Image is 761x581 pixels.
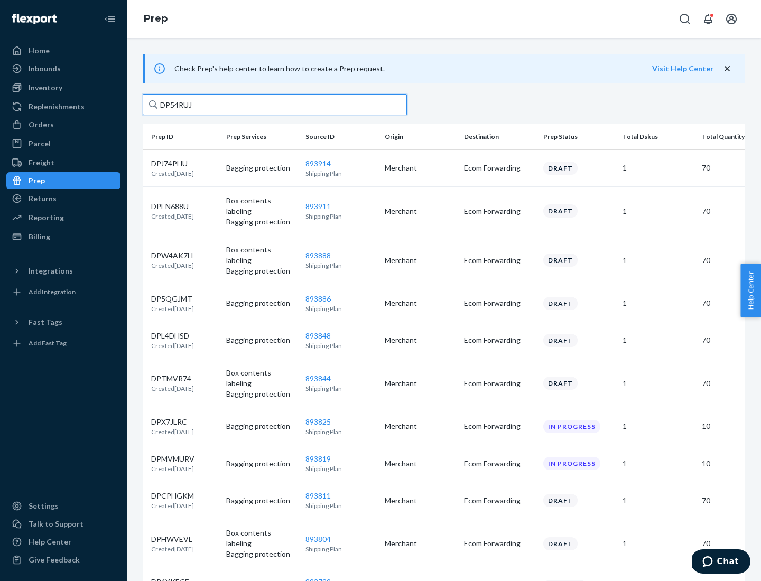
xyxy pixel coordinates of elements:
th: Destination [460,124,539,149]
p: Shipping Plan [305,384,376,393]
p: Merchant [385,421,456,432]
p: Created [DATE] [151,384,194,393]
th: Origin [380,124,460,149]
p: 1 [623,495,693,506]
p: Shipping Plan [305,169,376,178]
p: 1 [623,538,693,549]
p: Ecom Forwarding [464,298,535,308]
div: Draft [543,297,578,310]
div: Draft [543,537,578,550]
a: 893848 [305,331,331,340]
p: Shipping Plan [305,304,376,313]
button: Open account menu [721,8,742,30]
p: Bagging protection [226,335,297,345]
div: Replenishments [29,101,85,112]
p: Created [DATE] [151,427,194,436]
button: Talk to Support [6,516,120,532]
a: Parcel [6,135,120,152]
p: DPHWVEVL [151,534,194,545]
p: Ecom Forwarding [464,255,535,266]
a: Prep [6,172,120,189]
p: Shipping Plan [305,261,376,270]
button: Open Search Box [674,8,695,30]
button: Give Feedback [6,551,120,568]
div: Add Integration [29,287,76,296]
p: Ecom Forwarding [464,206,535,217]
span: Check Prep's help center to learn how to create a Prep request. [174,64,385,73]
p: 1 [623,163,693,173]
div: Home [29,45,50,56]
div: Talk to Support [29,519,83,529]
div: Integrations [29,266,73,276]
span: Help Center [740,264,761,317]
iframe: Opens a widget where you can chat to one of our agents [692,549,750,576]
p: DPCPHGKM [151,491,194,501]
button: Close Navigation [99,8,120,30]
a: Returns [6,190,120,207]
a: Orders [6,116,120,133]
div: Prep [29,175,45,186]
a: Add Integration [6,284,120,301]
p: Created [DATE] [151,212,194,221]
a: Inbounds [6,60,120,77]
th: Prep Status [539,124,618,149]
p: Shipping Plan [305,464,376,473]
p: DPJ74PHU [151,158,194,169]
p: Shipping Plan [305,427,376,436]
th: Prep ID [143,124,222,149]
div: Give Feedback [29,555,80,565]
p: 1 [623,378,693,389]
th: Prep Services [222,124,301,149]
div: Orders [29,119,54,130]
p: 1 [623,298,693,308]
p: Created [DATE] [151,261,194,270]
p: Bagging protection [226,389,297,399]
div: Fast Tags [29,317,62,327]
a: Prep [144,13,168,24]
div: Inbounds [29,63,61,74]
p: Box contents labeling [226,368,297,389]
p: 1 [623,255,693,266]
p: Ecom Forwarding [464,421,535,432]
p: DPTMVR74 [151,373,194,384]
p: 1 [623,206,693,217]
button: Fast Tags [6,314,120,331]
p: Ecom Forwarding [464,163,535,173]
p: 1 [623,335,693,345]
p: Created [DATE] [151,304,194,313]
p: Shipping Plan [305,501,376,510]
a: 893811 [305,491,331,500]
div: Help Center [29,537,71,547]
a: 893819 [305,454,331,463]
p: Merchant [385,206,456,217]
input: Search prep jobs [143,94,407,115]
div: Freight [29,157,54,168]
p: Shipping Plan [305,212,376,221]
p: Bagging protection [226,458,297,469]
th: Source ID [301,124,380,149]
div: Draft [543,334,578,347]
p: Created [DATE] [151,464,194,473]
th: Total Dskus [618,124,698,149]
p: Created [DATE] [151,341,194,350]
a: Billing [6,228,120,245]
p: DPW4AK7H [151,250,194,261]
p: Bagging protection [226,298,297,308]
p: Merchant [385,495,456,506]
div: Reporting [29,212,64,223]
p: 1 [623,421,693,432]
a: Settings [6,498,120,514]
ol: breadcrumbs [135,4,176,34]
a: Home [6,42,120,59]
p: Ecom Forwarding [464,378,535,389]
p: DPEN688U [151,201,194,212]
div: Parcel [29,138,51,149]
button: close [722,63,732,74]
p: Bagging protection [226,266,297,276]
p: DPL4DHSD [151,331,194,341]
p: Shipping Plan [305,341,376,350]
div: Draft [543,377,578,390]
div: Billing [29,231,50,242]
p: Bagging protection [226,421,297,432]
